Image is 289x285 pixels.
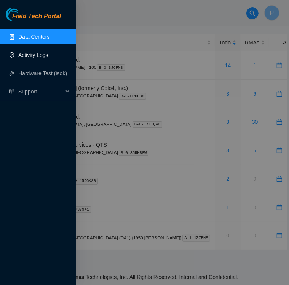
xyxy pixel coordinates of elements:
span: Field Tech Portal [12,13,61,20]
a: Akamai TechnologiesField Tech Portal [6,14,61,24]
span: read [9,89,14,94]
span: Support [18,84,63,99]
img: Akamai Technologies [6,8,38,21]
a: Activity Logs [18,52,48,58]
a: Data Centers [18,34,49,40]
a: Hardware Test (isok) [18,70,67,76]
